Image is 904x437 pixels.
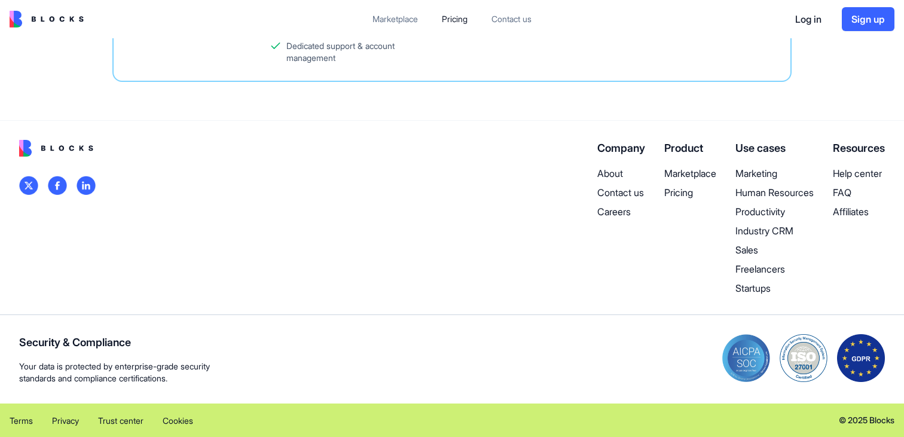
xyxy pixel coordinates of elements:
[735,204,814,219] a: Productivity
[442,13,468,25] div: Pricing
[735,166,814,181] a: Marketing
[833,185,885,200] a: FAQ
[664,185,716,200] a: Pricing
[842,7,894,31] button: Sign up
[363,8,427,30] a: Marketplace
[19,176,38,195] img: logo
[833,166,885,181] a: Help center
[10,11,84,27] img: logo
[98,415,143,426] span: Trust center
[735,142,786,154] span: Use cases
[664,166,716,181] a: Marketplace
[664,142,703,154] span: Product
[52,415,79,426] span: Privacy
[48,176,67,195] img: logo
[163,413,193,427] a: Cookies
[833,142,885,154] span: Resources
[735,243,814,257] a: Sales
[784,7,832,31] button: Log in
[19,360,210,384] span: Your data is protected by enterprise-grade security standards and compliance certifications.
[735,262,814,276] a: Freelancers
[597,166,645,181] a: About
[19,334,210,351] span: Security & Compliance
[432,8,477,30] a: Pricing
[491,13,532,25] div: Contact us
[372,13,418,25] div: Marketplace
[98,413,143,427] a: Trust center
[722,334,770,382] img: soc2
[735,224,814,238] a: Industry CRM
[837,334,885,382] img: gdpr
[597,185,645,200] a: Contact us
[286,40,436,64] div: Dedicated support & account management
[19,140,93,157] img: logo
[10,415,33,426] span: Terms
[482,8,541,30] a: Contact us
[163,415,193,426] span: Cookies
[839,414,894,426] span: © 2025 Blocks
[52,413,79,427] a: Privacy
[77,176,96,195] img: logo
[735,281,814,295] a: Startups
[597,142,645,154] span: Company
[780,334,827,382] img: iso-27001
[735,185,814,200] a: Human Resources
[10,413,33,427] a: Terms
[833,204,885,219] a: Affiliates
[597,204,645,219] a: Careers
